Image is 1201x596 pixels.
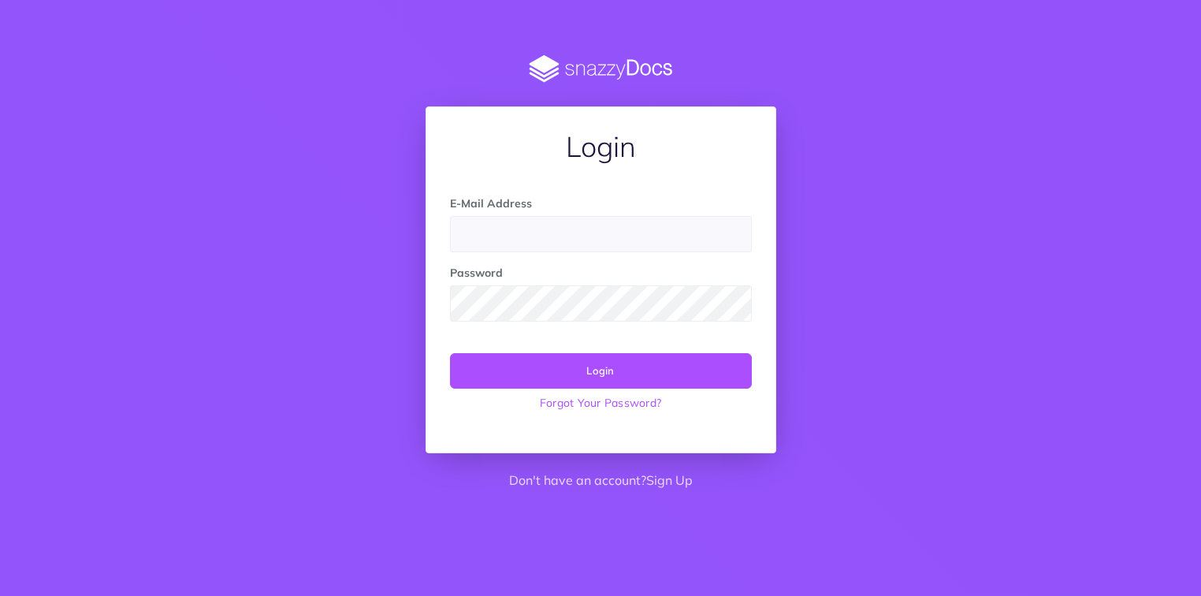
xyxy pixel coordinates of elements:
a: Sign Up [646,472,693,488]
label: Password [450,264,503,281]
h1: Login [450,131,752,162]
label: E-Mail Address [450,195,532,212]
img: SnazzyDocs Logo [426,55,776,83]
a: Forgot Your Password? [450,389,752,417]
button: Login [450,353,752,388]
p: Don't have an account? [426,471,776,491]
